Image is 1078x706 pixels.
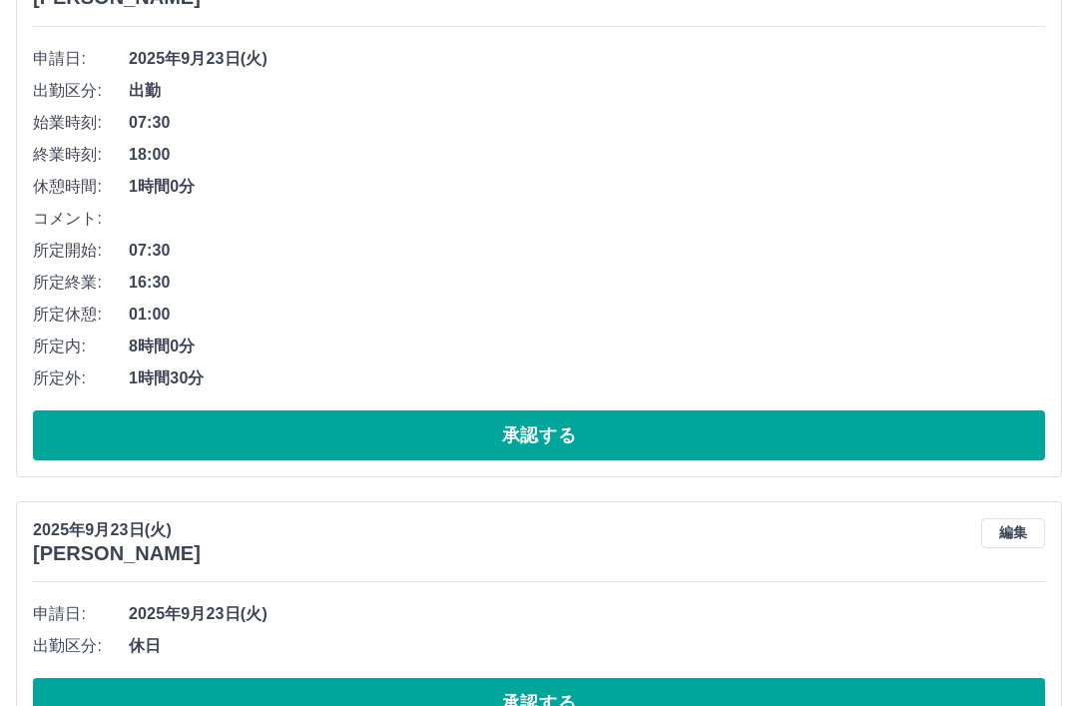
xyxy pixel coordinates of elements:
p: 2025年9月23日(火) [33,518,201,542]
span: 1時間0分 [129,175,1045,199]
span: 07:30 [129,111,1045,135]
span: 07:30 [129,239,1045,263]
span: 終業時刻: [33,143,129,167]
span: 出勤 [129,79,1045,103]
span: 出勤区分: [33,79,129,103]
span: 2025年9月23日(火) [129,602,1045,626]
span: 18:00 [129,143,1045,167]
h3: [PERSON_NAME] [33,542,201,565]
span: 2025年9月23日(火) [129,47,1045,71]
span: 8時間0分 [129,335,1045,358]
span: 1時間30分 [129,366,1045,390]
span: 所定内: [33,335,129,358]
span: 申請日: [33,47,129,71]
span: 所定開始: [33,239,129,263]
span: 所定外: [33,366,129,390]
span: コメント: [33,207,129,231]
span: 申請日: [33,602,129,626]
span: 休日 [129,634,1045,658]
span: 所定終業: [33,271,129,295]
span: 16:30 [129,271,1045,295]
span: 出勤区分: [33,634,129,658]
button: 承認する [33,410,1045,460]
span: 休憩時間: [33,175,129,199]
button: 編集 [981,518,1045,548]
span: 始業時刻: [33,111,129,135]
span: 01:00 [129,303,1045,327]
span: 所定休憩: [33,303,129,327]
